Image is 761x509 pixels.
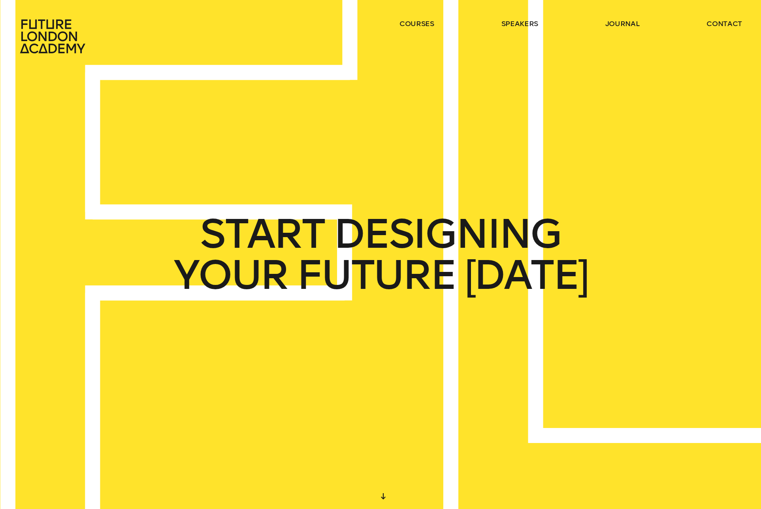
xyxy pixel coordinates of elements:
[200,213,324,254] span: START
[501,19,538,28] a: speakers
[333,213,561,254] span: DESIGNING
[173,254,288,296] span: YOUR
[706,19,742,28] a: contact
[399,19,434,28] a: courses
[465,254,588,296] span: [DATE]
[297,254,456,296] span: FUTURE
[605,19,640,28] a: journal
